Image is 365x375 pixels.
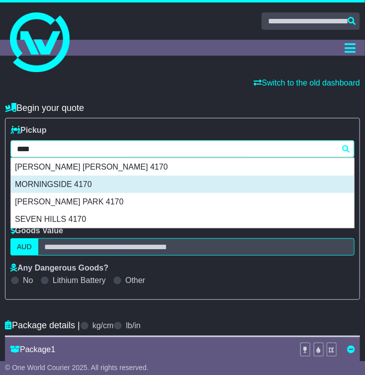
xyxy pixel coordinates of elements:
[347,345,355,354] a: Remove this item
[11,210,354,228] div: SEVEN HILLS 4170
[5,320,80,331] h4: Package details |
[5,345,295,354] div: Package
[10,263,108,273] label: Any Dangerous Goods?
[10,125,46,135] label: Pickup
[10,238,38,256] label: AUD
[11,158,354,176] div: [PERSON_NAME] [PERSON_NAME] 4170
[10,226,63,235] label: Goods Value
[51,345,55,354] span: 1
[92,321,114,330] label: kg/cm
[5,103,360,113] h4: Begin your quote
[126,321,140,330] label: lb/in
[11,193,354,210] div: [PERSON_NAME] PARK 4170
[53,276,106,285] label: Lithium Battery
[125,276,145,285] label: Other
[10,140,355,158] typeahead: Please provide city
[5,364,149,372] span: © One World Courier 2025. All rights reserved.
[254,79,360,87] a: Switch to the old dashboard
[23,276,33,285] label: No
[11,176,354,193] div: MORNINGSIDE 4170
[341,40,360,56] button: Toggle navigation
